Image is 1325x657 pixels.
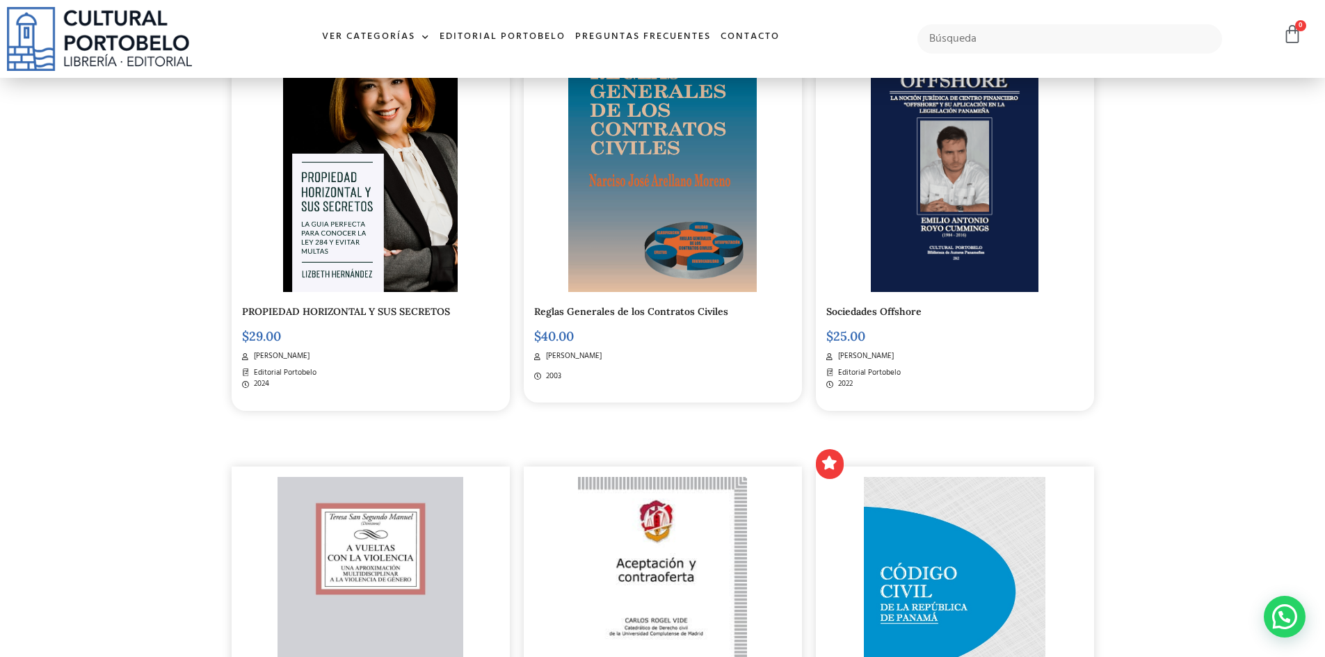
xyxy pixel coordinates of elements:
span: Editorial Portobelo [835,367,901,379]
span: $ [826,328,833,344]
bdi: 29.00 [242,328,281,344]
span: [PERSON_NAME] [250,350,310,362]
span: 2003 [543,371,561,382]
span: [PERSON_NAME] [543,350,602,362]
span: $ [242,328,249,344]
a: PROPIEDAD HORIZONTAL Y SUS SECRETOS [242,305,450,318]
a: Sociedades Offshore [826,305,922,318]
a: 0 [1283,24,1302,44]
a: Ver Categorías [317,22,435,52]
a: Contacto [716,22,785,52]
bdi: 40.00 [534,328,574,344]
span: $ [534,328,541,344]
bdi: 25.00 [826,328,865,344]
span: 0 [1295,20,1306,31]
img: ba282-Sociedades-Offshore.png [871,29,1038,292]
a: Editorial Portobelo [435,22,570,52]
span: 2022 [835,378,853,390]
a: Reglas Generales de los Contratos Civiles [534,305,728,318]
span: [PERSON_NAME] [835,350,894,362]
img: AAFF-TRZ-Portada Lizbeth-11 abr 24-01 [283,29,457,292]
input: Búsqueda [917,24,1223,54]
img: REGLAS-GENERALES-ARELLANO.png [568,29,756,292]
a: Preguntas frecuentes [570,22,716,52]
span: 2024 [250,378,269,390]
span: Editorial Portobelo [250,367,316,379]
